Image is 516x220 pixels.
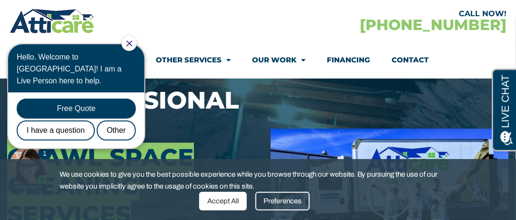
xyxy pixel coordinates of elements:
div: Free Quote [12,64,131,84]
span: Opens a chat window [23,8,77,20]
div: Preferences [255,192,310,210]
span: We use cookies to give you the best possible experience while you browse through our website. By ... [60,169,449,192]
a: Contact [392,49,429,71]
div: Hello. Welcome to [GEOGRAPHIC_DATA]! I am a Live Person here to help. [12,16,131,52]
a: Close Chat [121,6,128,12]
span: 1 [38,115,42,122]
div: I have a question [12,86,90,106]
div: Other [92,86,131,106]
a: Financing [327,49,370,71]
a: Our Work [252,49,305,71]
div: CALL NOW! [258,10,507,18]
a: Other Services [156,49,231,71]
div: Online Agent [5,149,43,156]
div: Close Chat [117,1,132,16]
div: Need help? Chat with us now! [5,112,43,150]
div: Accept All [199,192,247,210]
nav: Menu [17,49,499,71]
iframe: Chat Invitation [5,35,157,191]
